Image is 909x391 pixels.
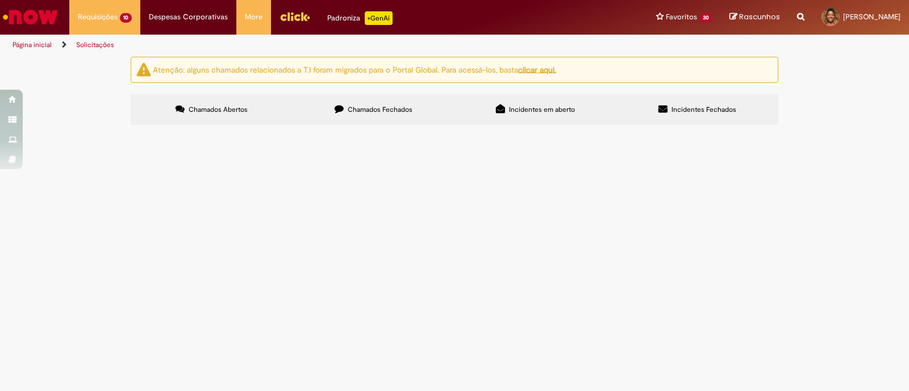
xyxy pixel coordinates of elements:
[327,11,393,25] div: Padroniza
[699,13,712,23] span: 30
[729,12,780,23] a: Rascunhos
[149,11,228,23] span: Despesas Corporativas
[666,11,697,23] span: Favoritos
[153,64,556,74] ng-bind-html: Atenção: alguns chamados relacionados a T.I foram migrados para o Portal Global. Para acessá-los,...
[843,12,900,22] span: [PERSON_NAME]
[120,13,132,23] span: 10
[9,35,598,56] ul: Trilhas de página
[189,105,248,114] span: Chamados Abertos
[739,11,780,22] span: Rascunhos
[518,64,556,74] a: clicar aqui.
[78,11,118,23] span: Requisições
[509,105,575,114] span: Incidentes em aberto
[76,40,114,49] a: Solicitações
[1,6,60,28] img: ServiceNow
[672,105,736,114] span: Incidentes Fechados
[280,8,310,25] img: click_logo_yellow_360x200.png
[245,11,262,23] span: More
[365,11,393,25] p: +GenAi
[12,40,52,49] a: Página inicial
[348,105,412,114] span: Chamados Fechados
